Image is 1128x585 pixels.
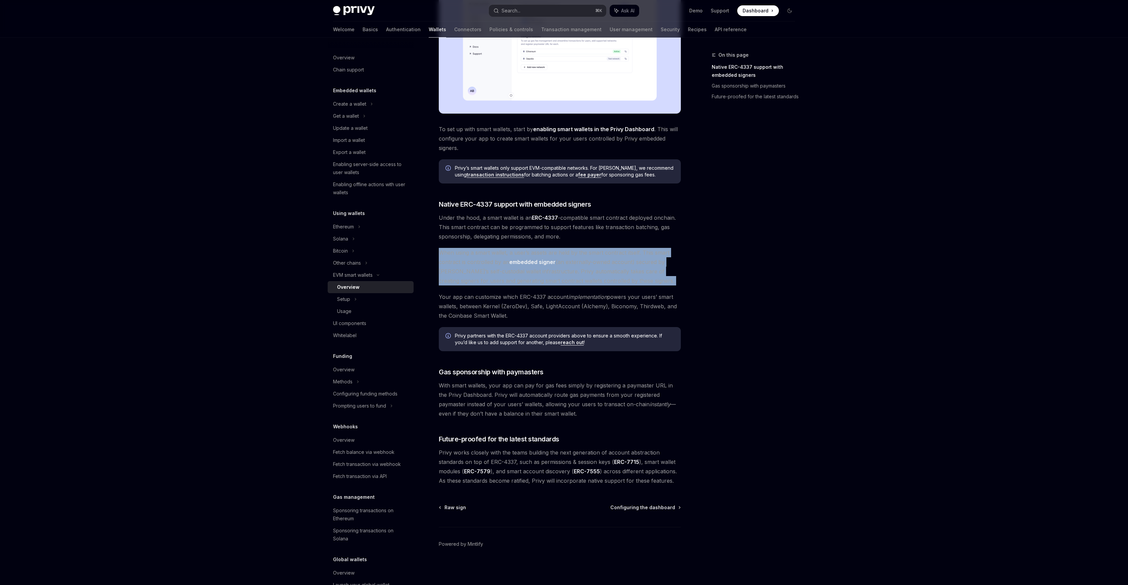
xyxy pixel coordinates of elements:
[711,7,729,14] a: Support
[578,172,601,178] a: fee payer
[333,136,365,144] div: Import a wallet
[574,468,600,475] a: ERC-7555
[333,124,368,132] div: Update a wallet
[328,329,414,341] a: Whitelabel
[328,364,414,376] a: Overview
[333,352,352,360] h5: Funding
[333,54,355,62] div: Overview
[328,158,414,178] a: Enabling server-side access to user wallets
[333,436,355,444] div: Overview
[328,458,414,470] a: Fetch transaction via webhook
[712,62,800,81] a: Native ERC-4337 support with embedded signers
[689,7,703,14] a: Demo
[439,448,681,485] span: Privy works closely with the teams building the next generation of account abstraction standards ...
[568,294,607,300] em: implementation
[333,235,348,243] div: Solana
[333,180,410,197] div: Enabling offline actions with user wallets
[333,366,355,374] div: Overview
[328,146,414,158] a: Export a wallet
[333,319,366,327] div: UI components
[532,214,558,221] a: ERC-4337
[333,100,366,108] div: Create a wallet
[610,504,680,511] a: Configuring the dashboard
[328,52,414,64] a: Overview
[489,5,606,17] button: Search...⌘K
[333,112,359,120] div: Get a wallet
[328,434,414,446] a: Overview
[333,423,358,431] h5: Webhooks
[439,541,483,547] a: Powered by Mintlify
[445,165,452,172] svg: Info
[561,339,584,345] a: reach out
[445,333,452,340] svg: Info
[333,160,410,176] div: Enabling server-side access to user wallets
[333,247,348,255] div: Bitcoin
[328,470,414,482] a: Fetch transaction via API
[333,555,367,564] h5: Global wallets
[333,331,357,339] div: Whitelabel
[333,402,386,410] div: Prompting users to fund
[328,317,414,329] a: UI components
[610,21,653,38] a: User management
[541,21,602,38] a: Transaction management
[533,126,654,133] a: enabling smart wallets in the Privy Dashboard
[661,21,680,38] a: Security
[509,259,556,265] strong: embedded signer
[333,493,375,501] h5: Gas management
[621,7,634,14] span: Ask AI
[386,21,421,38] a: Authentication
[502,7,520,15] div: Search...
[328,388,414,400] a: Configuring funding methods
[712,81,800,91] a: Gas sponsorship with paymasters
[328,134,414,146] a: Import a wallet
[333,271,373,279] div: EVM smart wallets
[333,66,364,74] div: Chain support
[333,472,387,480] div: Fetch transaction via API
[333,378,352,386] div: Methods
[333,259,361,267] div: Other chains
[328,504,414,525] a: Sponsoring transactions on Ethereum
[328,178,414,199] a: Enabling offline actions with user wallets
[595,8,602,13] span: ⌘ K
[333,21,355,38] a: Welcome
[718,51,749,59] span: On this page
[614,459,639,466] a: ERC-7715
[439,367,544,377] span: Gas sponsorship with paymasters
[333,569,355,577] div: Overview
[333,148,366,156] div: Export a wallet
[489,21,533,38] a: Policies & controls
[439,213,681,241] span: Under the hood, a smart wallet is an -compatible smart contract deployed onchain. This smart cont...
[333,507,410,523] div: Sponsoring transactions on Ethereum
[439,248,681,285] span: When using a smart wallet, a user’s assets are held by the smart contract itself. This smart cont...
[333,87,376,95] h5: Embedded wallets
[429,21,446,38] a: Wallets
[333,6,375,15] img: dark logo
[439,200,591,209] span: Native ERC-4337 support with embedded signers
[464,468,490,475] a: ERC-7579
[333,527,410,543] div: Sponsoring transactions on Solana
[610,5,639,17] button: Ask AI
[467,172,524,178] a: transaction instructions
[328,446,414,458] a: Fetch balance via webhook
[784,5,795,16] button: Toggle dark mode
[715,21,747,38] a: API reference
[743,7,768,14] span: Dashboard
[439,504,466,511] a: Raw sign
[328,122,414,134] a: Update a wallet
[328,567,414,579] a: Overview
[337,307,351,315] div: Usage
[333,209,365,217] h5: Using wallets
[337,295,350,303] div: Setup
[333,448,394,456] div: Fetch balance via webhook
[333,460,401,468] div: Fetch transaction via webhook
[737,5,779,16] a: Dashboard
[712,91,800,102] a: Future-proofed for the latest standards
[439,381,681,418] span: With smart wallets, your app can pay for gas fees simply by registering a paymaster URL in the Pr...
[328,281,414,293] a: Overview
[337,283,360,291] div: Overview
[328,64,414,76] a: Chain support
[328,305,414,317] a: Usage
[650,401,670,408] em: instantly
[439,292,681,320] span: Your app can customize which ERC-4337 account powers your users’ smart wallets, between Kernel (Z...
[333,223,354,231] div: Ethereum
